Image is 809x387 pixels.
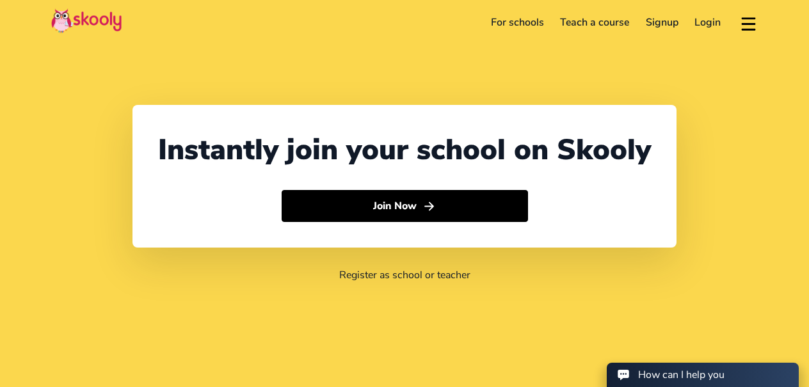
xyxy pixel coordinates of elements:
[422,200,436,213] ion-icon: arrow forward outline
[158,130,651,170] div: Instantly join your school on Skooly
[483,12,552,33] a: For schools
[687,12,730,33] a: Login
[739,12,758,33] button: menu outline
[339,268,470,282] a: Register as school or teacher
[637,12,687,33] a: Signup
[282,190,528,222] button: Join Nowarrow forward outline
[552,12,637,33] a: Teach a course
[51,8,122,33] img: Skooly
